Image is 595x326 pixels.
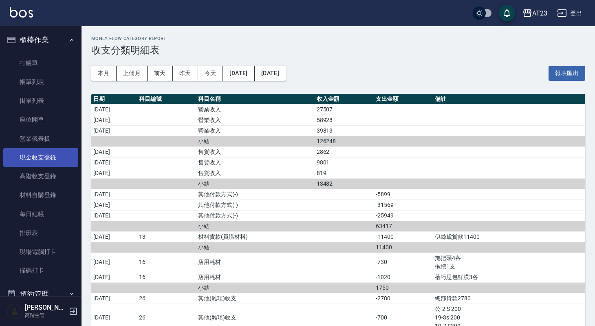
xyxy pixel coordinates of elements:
[433,94,585,104] th: 備註
[315,115,374,125] td: 58928
[374,200,433,210] td: -31569
[196,293,314,304] td: 其他(雜項)收支
[7,303,23,319] img: Person
[315,136,374,146] td: 126248
[196,221,314,231] td: 小結
[374,221,433,231] td: 63417
[196,200,314,210] td: 其他付款方式(-)
[196,136,314,146] td: 小結
[3,205,78,224] a: 每日結帳
[374,231,433,242] td: -11400
[374,282,433,293] td: 1750
[137,94,196,104] th: 科目編號
[499,5,515,21] button: save
[3,73,78,91] a: 帳單列表
[196,94,314,104] th: 科目名稱
[255,66,286,81] button: [DATE]
[91,210,137,221] td: [DATE]
[91,168,137,178] td: [DATE]
[3,91,78,110] a: 掛單列表
[196,242,314,253] td: 小結
[196,125,314,136] td: 營業收入
[91,94,137,104] th: 日期
[91,146,137,157] td: [DATE]
[196,231,314,242] td: 材料貨款(員購材料)
[3,129,78,148] a: 營業儀表板
[196,178,314,189] td: 小結
[374,189,433,200] td: -5899
[315,146,374,157] td: 2862
[433,272,585,282] td: 蓓巧思包鮮膜3各
[433,231,585,242] td: 伊絲黛貨款11400
[554,6,585,21] button: 登出
[315,104,374,115] td: 27507
[91,189,137,200] td: [DATE]
[91,44,585,56] h3: 收支分類明細表
[198,66,223,81] button: 今天
[91,66,117,81] button: 本月
[25,304,66,312] h5: [PERSON_NAME]
[91,104,137,115] td: [DATE]
[148,66,173,81] button: 前天
[374,94,433,104] th: 支出金額
[10,7,33,18] img: Logo
[315,178,374,189] td: 13482
[3,54,78,73] a: 打帳單
[196,189,314,200] td: 其他付款方式(-)
[91,253,137,272] td: [DATE]
[532,8,547,18] div: AT23
[91,231,137,242] td: [DATE]
[91,36,585,41] h2: Money Flow Category Report
[196,282,314,293] td: 小結
[91,125,137,136] td: [DATE]
[91,115,137,125] td: [DATE]
[196,210,314,221] td: 其他付款方式(-)
[3,167,78,186] a: 高階收支登錄
[25,312,66,319] p: 高階主管
[196,146,314,157] td: 售貨收入
[196,157,314,168] td: 售貨收入
[196,104,314,115] td: 營業收入
[315,125,374,136] td: 39813
[3,261,78,280] a: 掃碼打卡
[91,293,137,304] td: [DATE]
[91,157,137,168] td: [DATE]
[3,284,78,305] button: 預約管理
[374,242,433,253] td: 11400
[137,272,196,282] td: 16
[196,115,314,125] td: 營業收入
[374,253,433,272] td: -730
[315,168,374,178] td: 819
[3,29,78,51] button: 櫃檯作業
[315,157,374,168] td: 9801
[374,272,433,282] td: -1020
[137,231,196,242] td: 13
[173,66,198,81] button: 昨天
[315,94,374,104] th: 收入金額
[196,253,314,272] td: 店用耗材
[117,66,148,81] button: 上個月
[3,242,78,261] a: 現場電腦打卡
[223,66,254,81] button: [DATE]
[91,200,137,210] td: [DATE]
[137,293,196,304] td: 26
[433,253,585,272] td: 拖把頭4各 拖把1支
[3,186,78,204] a: 材料自購登錄
[3,224,78,242] a: 排班表
[3,110,78,129] a: 座位開單
[137,253,196,272] td: 16
[519,5,551,22] button: AT23
[196,272,314,282] td: 店用耗材
[374,210,433,221] td: -25949
[433,293,585,304] td: 總部貨款2780
[374,293,433,304] td: -2780
[91,272,137,282] td: [DATE]
[196,168,314,178] td: 售貨收入
[3,148,78,167] a: 現金收支登錄
[549,66,585,81] button: 報表匯出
